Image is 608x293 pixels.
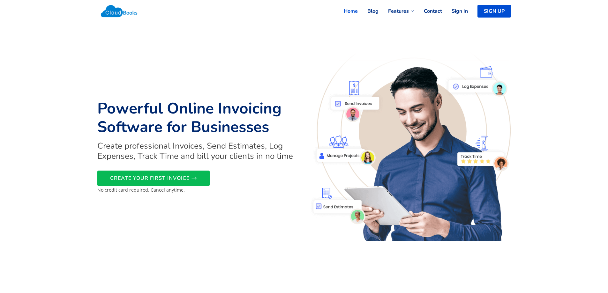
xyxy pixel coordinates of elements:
small: No credit card required. Cancel anytime. [97,187,185,193]
h2: Create professional Invoices, Send Estimates, Log Expenses, Track Time and bill your clients in n... [97,141,300,161]
span: Features [388,7,409,15]
a: Sign In [442,4,468,18]
a: Home [334,4,358,18]
a: CREATE YOUR FIRST INVOICE [97,171,210,186]
a: Blog [358,4,379,18]
a: Features [379,4,414,18]
a: SIGN UP [477,5,511,18]
img: Cloudbooks Logo [97,2,141,21]
a: Contact [414,4,442,18]
h1: Powerful Online Invoicing Software for Businesses [97,99,300,136]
